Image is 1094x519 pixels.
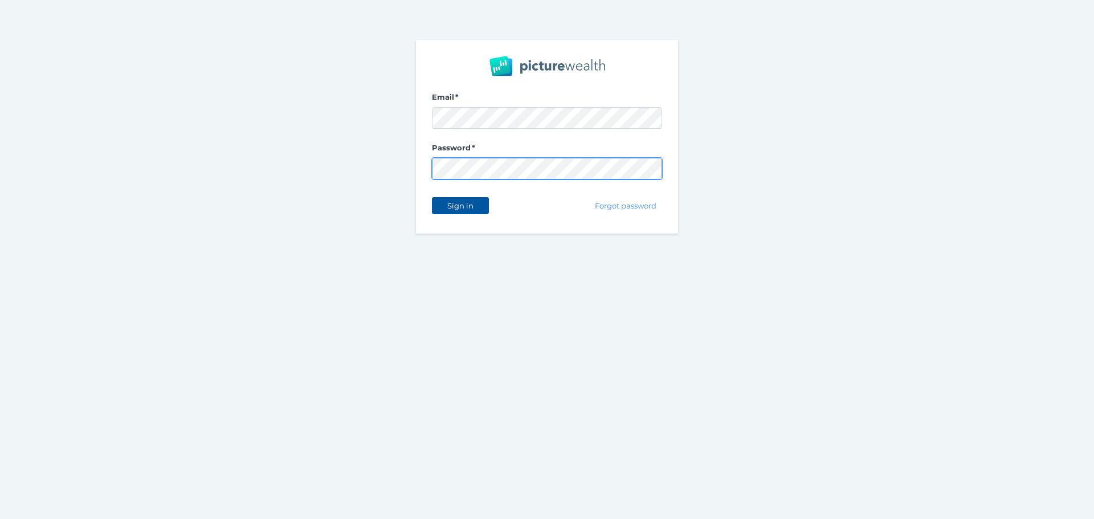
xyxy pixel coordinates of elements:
[442,201,478,210] span: Sign in
[590,197,662,214] button: Forgot password
[432,92,662,107] label: Email
[432,197,489,214] button: Sign in
[489,56,605,76] img: PW
[590,201,662,210] span: Forgot password
[432,143,662,158] label: Password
